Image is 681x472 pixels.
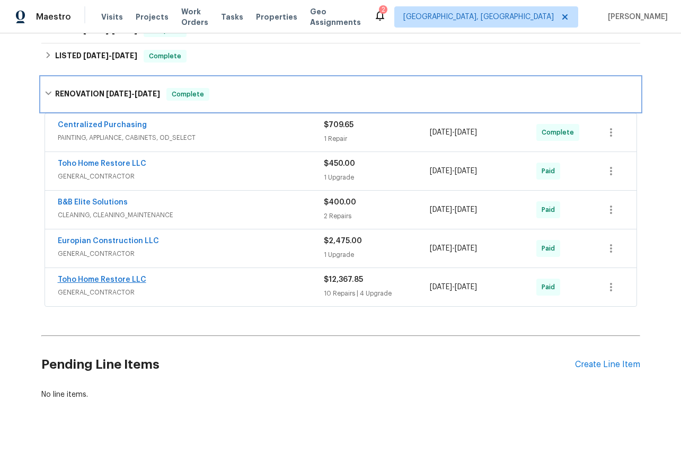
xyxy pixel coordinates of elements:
span: Geo Assignments [310,6,361,28]
span: - [430,127,477,138]
span: Work Orders [181,6,208,28]
span: - [430,204,477,215]
span: GENERAL_CONTRACTOR [58,171,324,182]
span: $2,475.00 [324,237,362,245]
span: [DATE] [455,129,477,136]
div: 10 Repairs | 4 Upgrade [324,288,430,299]
span: [DATE] [112,52,137,59]
h6: RENOVATION [55,88,160,101]
span: [DATE] [455,245,477,252]
span: Projects [136,12,169,22]
span: - [83,52,137,59]
span: Paid [542,204,559,215]
span: [DATE] [430,206,452,213]
span: [DATE] [430,283,452,291]
span: $400.00 [324,199,356,206]
span: [DATE] [83,52,109,59]
span: [DATE] [430,167,452,175]
span: - [430,282,477,292]
span: Complete [167,89,208,100]
span: Properties [256,12,297,22]
div: 1 Upgrade [324,250,430,260]
span: GENERAL_CONTRACTOR [58,287,324,298]
div: RENOVATION [DATE]-[DATE]Complete [41,77,640,111]
a: Toho Home Restore LLC [58,160,146,167]
div: 1 Upgrade [324,172,430,183]
h2: Pending Line Items [41,340,575,389]
span: GENERAL_CONTRACTOR [58,248,324,259]
a: Europian Construction LLC [58,237,159,245]
a: Centralized Purchasing [58,121,147,129]
span: - [106,90,160,97]
span: - [430,243,477,254]
div: Create Line Item [575,360,640,370]
div: 1 Repair [324,133,430,144]
span: Paid [542,166,559,176]
a: Toho Home Restore LLC [58,276,146,283]
span: - [430,166,477,176]
span: Complete [145,51,185,61]
span: Maestro [36,12,71,22]
span: PAINTING, APPLIANCE, CABINETS, OD_SELECT [58,132,324,143]
span: [DATE] [455,206,477,213]
span: Paid [542,282,559,292]
div: LISTED [DATE]-[DATE]Complete [41,43,640,69]
a: B&B Elite Solutions [58,199,128,206]
span: $709.65 [324,121,353,129]
div: 2 Repairs [324,211,430,221]
span: CLEANING, CLEANING_MAINTENANCE [58,210,324,220]
span: [GEOGRAPHIC_DATA], [GEOGRAPHIC_DATA] [403,12,554,22]
span: [DATE] [455,167,477,175]
span: [DATE] [106,90,131,97]
h6: LISTED [55,50,137,63]
span: Paid [542,243,559,254]
span: [DATE] [135,90,160,97]
span: [PERSON_NAME] [604,12,668,22]
span: [DATE] [455,283,477,291]
span: $450.00 [324,160,355,167]
span: $12,367.85 [324,276,363,283]
span: [DATE] [430,245,452,252]
div: No line items. [41,389,640,400]
span: Complete [542,127,578,138]
span: [DATE] [430,129,452,136]
span: Tasks [221,13,243,21]
div: 2 [382,4,385,15]
span: Visits [101,12,123,22]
